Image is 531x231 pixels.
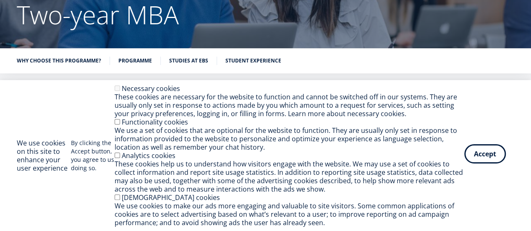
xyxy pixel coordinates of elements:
button: Accept [464,144,506,164]
label: Functionality cookies [122,117,188,127]
span: Technology Innovation MBA [10,138,81,146]
h2: We use cookies on this site to enhance your user experience [17,139,71,172]
label: Necessary cookies [122,84,180,93]
div: We use cookies to make our ads more engaging and valuable to site visitors. Some common applicati... [115,202,464,227]
a: Studies at EBS [169,57,208,65]
span: Two-year MBA [10,127,46,135]
div: We use a set of cookies that are optional for the website to function. They are usually only set ... [115,126,464,151]
a: Why choose this programme? [17,57,101,65]
p: By clicking the Accept button, you agree to us doing so. [71,139,115,172]
a: Programme [118,57,152,65]
input: One-year MBA (in Estonian) [2,117,8,122]
div: These cookies help us to understand how visitors engage with the website. We may use a set of coo... [115,160,464,193]
div: These cookies are necessary for the website to function and cannot be switched off in our systems... [115,93,464,118]
label: [DEMOGRAPHIC_DATA] cookies [122,193,220,202]
a: Student experience [225,57,281,65]
input: Two-year MBA [2,128,8,133]
span: One-year MBA (in Estonian) [10,117,78,124]
label: Analytics cookies [122,151,175,160]
span: Last Name [199,0,226,8]
input: Technology Innovation MBA [2,139,8,144]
